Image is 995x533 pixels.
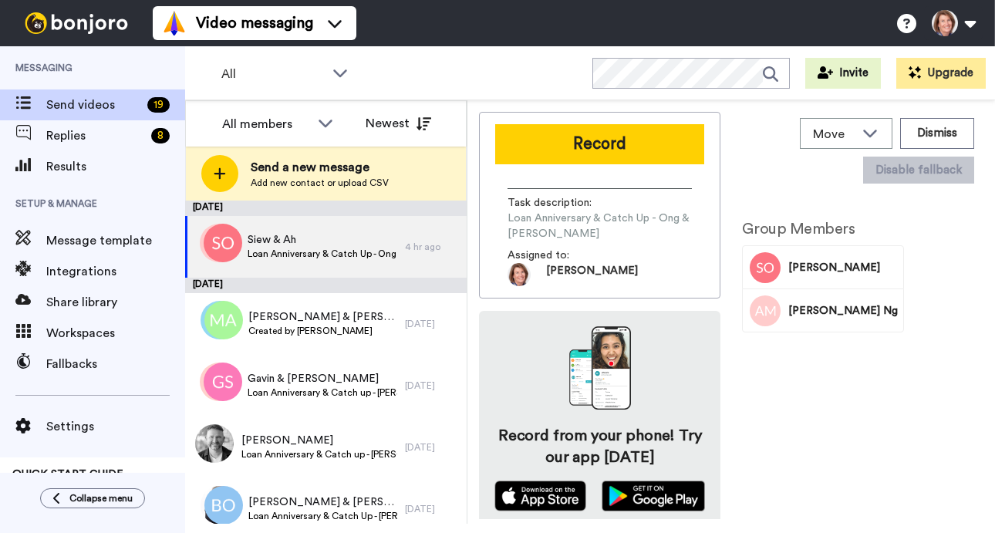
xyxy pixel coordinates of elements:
[196,12,313,34] span: Video messaging
[248,309,397,325] span: [PERSON_NAME] & [PERSON_NAME]
[185,201,467,216] div: [DATE]
[896,58,986,89] button: Upgrade
[46,262,185,281] span: Integrations
[195,424,234,463] img: 57ef791d-2d14-40c4-8de4-f48a646ad939.jpg
[221,65,325,83] span: All
[248,325,397,337] span: Created by [PERSON_NAME]
[742,221,904,238] h2: Group Members
[151,128,170,143] div: 8
[508,248,616,263] span: Assigned to:
[46,324,185,342] span: Workspaces
[805,58,881,89] button: Invite
[251,158,389,177] span: Send a new message
[222,115,310,133] div: All members
[248,510,397,522] span: Loan Anniversary & Catch Up - [PERSON_NAME]
[248,371,397,386] span: Gavin & [PERSON_NAME]
[46,127,145,145] span: Replies
[241,448,397,460] span: Loan Anniversary & Catch up - [PERSON_NAME] [PERSON_NAME]
[248,386,397,399] span: Loan Anniversary & Catch up - [PERSON_NAME] [PERSON_NAME]
[200,224,238,262] img: am.png
[508,195,616,211] span: Task description :
[241,433,397,448] span: [PERSON_NAME]
[508,263,531,286] img: 621c16c7-a60b-48f8-b0b5-f158d0b0809f-1759891800.jpg
[788,260,898,275] span: [PERSON_NAME]
[201,301,239,339] img: cw.png
[46,157,185,176] span: Results
[204,224,242,262] img: so.png
[495,124,704,164] button: Record
[162,11,187,35] img: vm-color.svg
[40,488,145,508] button: Collapse menu
[204,363,242,401] img: gs.png
[405,503,459,515] div: [DATE]
[46,293,185,312] span: Share library
[248,494,397,510] span: [PERSON_NAME] & [PERSON_NAME]
[19,12,134,34] img: bj-logo-header-white.svg
[750,252,781,283] img: Image of Siew Ong
[200,363,238,401] img: ks.png
[46,355,185,373] span: Fallbacks
[46,231,185,250] span: Message template
[405,380,459,392] div: [DATE]
[354,108,443,139] button: Newest
[12,469,123,480] span: QUICK START GUIDE
[405,241,459,253] div: 4 hr ago
[494,481,586,511] img: appstore
[750,295,781,326] img: Image of Ah Meng Ng
[863,157,974,184] button: Disable fallback
[900,118,974,149] button: Dismiss
[813,125,855,143] span: Move
[788,303,898,319] span: [PERSON_NAME] Ng
[69,492,133,504] span: Collapse menu
[185,278,467,293] div: [DATE]
[248,232,397,248] span: Siew & Ah
[201,486,239,525] img: ba45e58d-3919-48f1-87c4-bddfb4509b31.jpg
[251,177,389,189] span: Add new contact or upload CSV
[204,486,243,525] img: bo.png
[602,481,706,511] img: playstore
[508,211,692,241] span: Loan Anniversary & Catch Up - Ong & [PERSON_NAME]
[405,318,459,330] div: [DATE]
[248,248,397,260] span: Loan Anniversary & Catch Up - Ong & [PERSON_NAME]
[46,96,141,114] span: Send videos
[147,97,170,113] div: 19
[494,425,705,468] h4: Record from your phone! Try our app [DATE]
[546,263,638,286] span: [PERSON_NAME]
[46,417,185,436] span: Settings
[405,441,459,454] div: [DATE]
[204,301,243,339] img: ma.png
[569,326,631,410] img: download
